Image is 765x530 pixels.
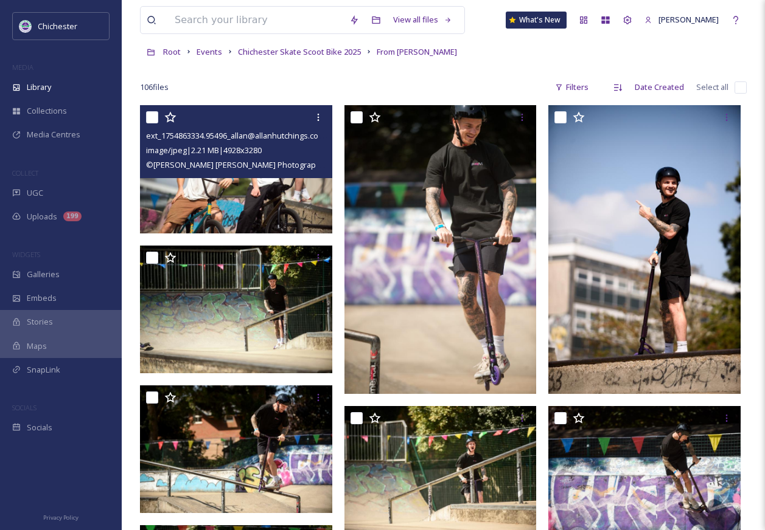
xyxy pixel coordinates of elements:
img: ext_1754863331.989105_allan@allanhutchings.com-060708-1645.jpg [140,385,332,513]
span: Galleries [27,269,60,280]
span: Collections [27,105,67,117]
span: UGC [27,187,43,199]
a: Chichester Skate Scoot Bike 2025 [238,44,361,59]
span: 106 file s [140,81,169,93]
img: ext_1754863333.365761_allan@allanhutchings.com-060708-1634.jpg [140,245,332,373]
a: What's New [506,12,567,29]
span: Socials [27,422,52,433]
img: Logo_of_Chichester_District_Council.png [19,20,32,32]
span: From [PERSON_NAME] [377,46,457,57]
span: image/jpeg | 2.21 MB | 4928 x 3280 [146,145,262,156]
span: Chichester Skate Scoot Bike 2025 [238,46,361,57]
span: Events [197,46,222,57]
span: SnapLink [27,364,60,376]
span: MEDIA [12,63,33,72]
span: Privacy Policy [43,514,79,521]
span: WIDGETS [12,250,40,259]
span: SOCIALS [12,403,37,412]
div: Filters [549,75,595,99]
a: Root [163,44,181,59]
span: Stories [27,316,53,328]
a: Privacy Policy [43,509,79,524]
span: Root [163,46,181,57]
span: Embeds [27,292,57,304]
a: Events [197,44,222,59]
span: Library [27,81,51,93]
span: [PERSON_NAME] [658,14,719,25]
input: Search your library [169,7,343,33]
span: Maps [27,340,47,352]
a: From [PERSON_NAME] [377,44,457,59]
span: Select all [696,81,728,93]
a: [PERSON_NAME] [638,8,725,32]
a: View all files [387,8,458,32]
span: Media Centres [27,129,80,140]
span: © [PERSON_NAME] [PERSON_NAME] Photography [PERSON_NAME][EMAIL_ADDRESS][DOMAIN_NAME] 07919520340 [146,159,560,170]
span: Chichester [38,21,77,32]
img: ext_1754863334.803469_allan@allanhutchings.com-060708-1600.jpg [344,105,537,393]
div: Date Created [629,75,690,99]
span: Uploads [27,211,57,222]
span: COLLECT [12,168,38,177]
img: ext_1754863334.451676_allan@allanhutchings.com-060708-1617.jpg [548,105,741,393]
span: ext_1754863334.95496_allan@allanhutchings.com-060708-1589.jpg [146,129,385,141]
div: 199 [63,212,82,221]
